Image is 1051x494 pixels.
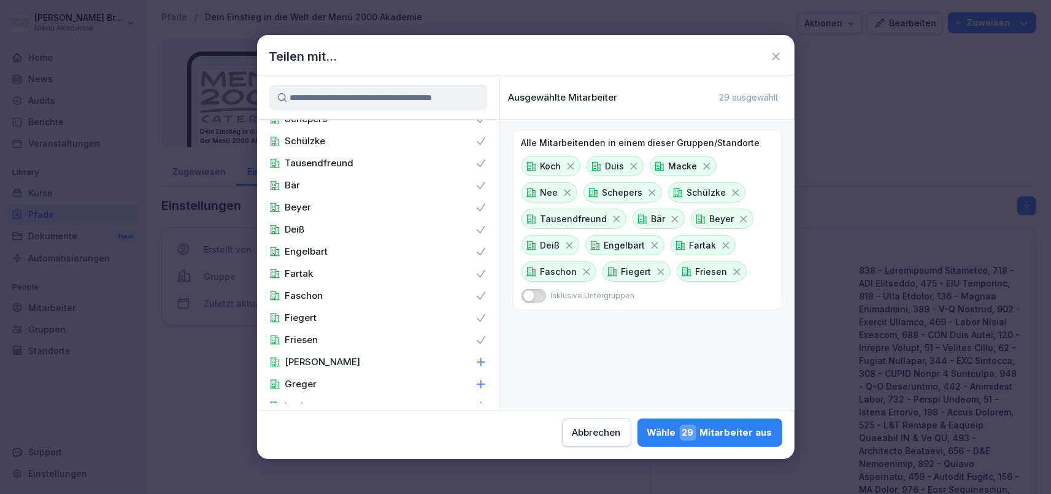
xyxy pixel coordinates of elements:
h1: Teilen mit... [269,47,337,66]
p: Tausendfreund [285,157,354,169]
p: Fiegert [285,312,317,324]
p: [PERSON_NAME] [285,356,361,368]
p: Lechner [285,400,321,412]
button: Abbrechen [562,419,631,447]
p: Beyer [285,201,312,214]
p: Inklusive Untergruppen [551,290,635,301]
p: Beyer [710,212,734,225]
button: Wähle29Mitarbeiter aus [637,419,782,447]
p: Schepers [602,186,643,199]
p: Ausgewählte Mitarbeiter [509,92,618,103]
p: Schülzke [285,135,326,147]
p: Duis [606,160,625,172]
p: Friesen [696,265,728,278]
p: Tausendfreund [541,212,607,225]
p: Bär [285,179,301,191]
p: Engelbart [604,239,645,252]
p: Alle Mitarbeitenden in einem dieser Gruppen/Standorte [522,137,760,149]
span: 29 [680,425,696,441]
p: Macke [669,160,698,172]
p: Nee [541,186,558,199]
p: 29 ausgewählt [720,92,779,103]
p: Fiegert [622,265,652,278]
p: Faschon [541,265,577,278]
div: Wähle Mitarbeiter aus [647,425,772,441]
p: Friesen [285,334,318,346]
p: Fartak [285,268,314,280]
p: Schülzke [687,186,726,199]
p: Koch [541,160,561,172]
p: Bär [652,212,666,225]
p: Deiß [285,223,305,236]
p: Engelbart [285,245,328,258]
p: Greger [285,378,317,390]
p: Faschon [285,290,323,302]
p: Fartak [690,239,717,252]
div: Abbrechen [572,426,621,439]
p: Deiß [541,239,560,252]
